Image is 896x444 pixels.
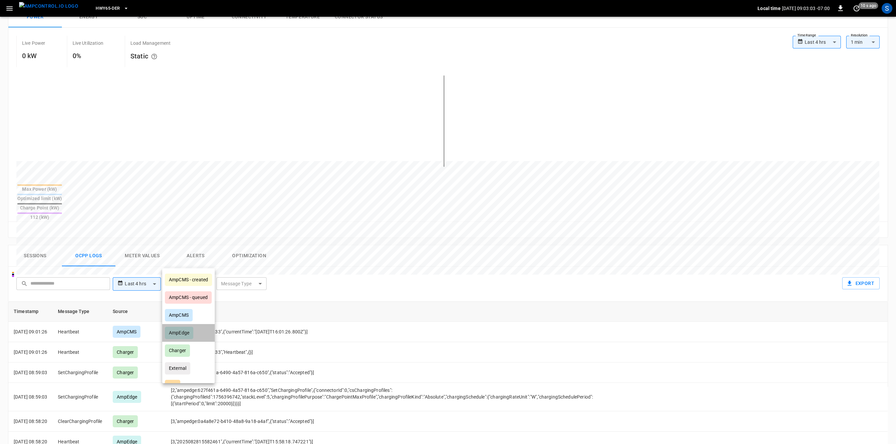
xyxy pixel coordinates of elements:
div: External [165,362,190,375]
div: AmpCMS - queued [165,291,212,304]
div: AmpEdge [165,327,193,339]
div: Charger [165,344,190,357]
div: API [165,380,180,392]
div: AmpCMS [165,309,193,321]
div: AmpCMS - created [165,274,212,286]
